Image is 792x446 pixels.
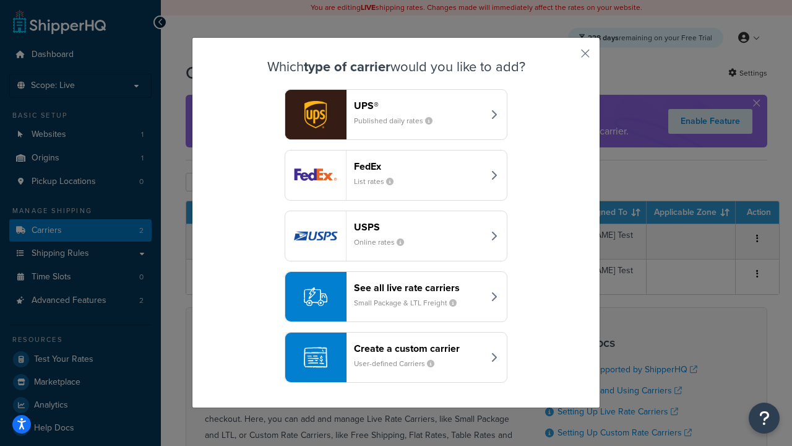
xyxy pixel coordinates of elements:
button: usps logoUSPSOnline rates [285,211,507,261]
button: fedEx logoFedExList rates [285,150,507,201]
button: Open Resource Center [749,403,780,434]
header: FedEx [354,160,483,172]
img: icon-carrier-liverate-becf4550.svg [304,285,327,308]
img: usps logo [285,211,346,261]
img: icon-carrier-custom-c93b8a24.svg [304,346,327,369]
small: List rates [354,176,403,187]
small: Published daily rates [354,115,442,126]
img: fedEx logo [285,151,346,200]
h3: Which would you like to add? [223,59,569,74]
header: See all live rate carriers [354,282,483,294]
button: Create a custom carrierUser-defined Carriers [285,332,507,383]
header: UPS® [354,100,483,111]
small: User-defined Carriers [354,358,444,369]
strong: type of carrier [304,56,390,77]
small: Online rates [354,237,414,248]
header: USPS [354,221,483,233]
button: See all live rate carriersSmall Package & LTL Freight [285,271,507,322]
button: ups logoUPS®Published daily rates [285,89,507,140]
img: ups logo [285,90,346,139]
small: Small Package & LTL Freight [354,297,467,308]
header: Create a custom carrier [354,343,483,354]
